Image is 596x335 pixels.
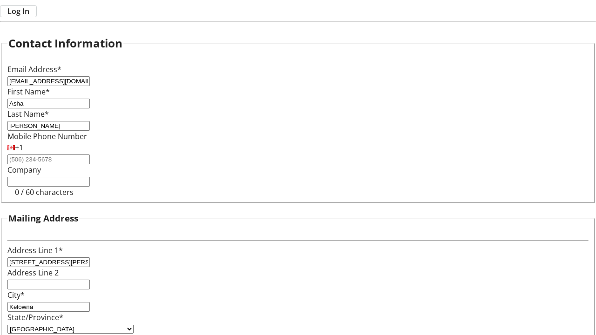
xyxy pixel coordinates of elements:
h3: Mailing Address [8,212,78,225]
span: Log In [7,6,29,17]
h2: Contact Information [8,35,122,52]
label: Address Line 1* [7,245,63,255]
label: City* [7,290,25,300]
label: Address Line 2 [7,268,59,278]
input: Address [7,257,90,267]
tr-character-limit: 0 / 60 characters [15,187,74,197]
label: Last Name* [7,109,49,119]
label: Company [7,165,41,175]
input: (506) 234-5678 [7,154,90,164]
label: Mobile Phone Number [7,131,87,141]
label: First Name* [7,87,50,97]
label: State/Province* [7,312,63,322]
label: Email Address* [7,64,61,74]
input: City [7,302,90,312]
